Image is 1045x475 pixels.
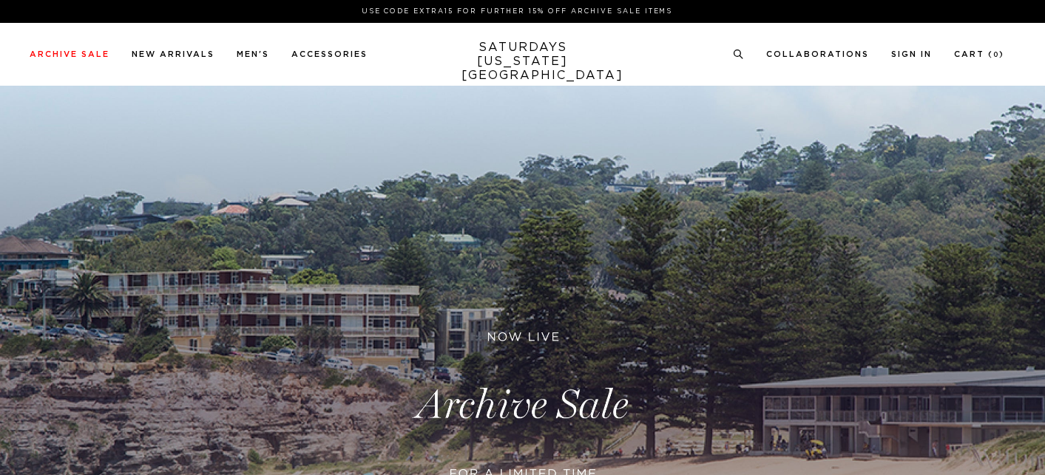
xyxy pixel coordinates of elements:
small: 0 [993,52,999,58]
a: Collaborations [766,50,869,58]
a: New Arrivals [132,50,214,58]
a: Sign In [891,50,932,58]
a: Archive Sale [30,50,109,58]
p: Use Code EXTRA15 for Further 15% Off Archive Sale Items [35,6,998,17]
a: Men's [237,50,269,58]
a: Accessories [291,50,368,58]
a: SATURDAYS[US_STATE][GEOGRAPHIC_DATA] [461,41,584,83]
a: Cart (0) [954,50,1004,58]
